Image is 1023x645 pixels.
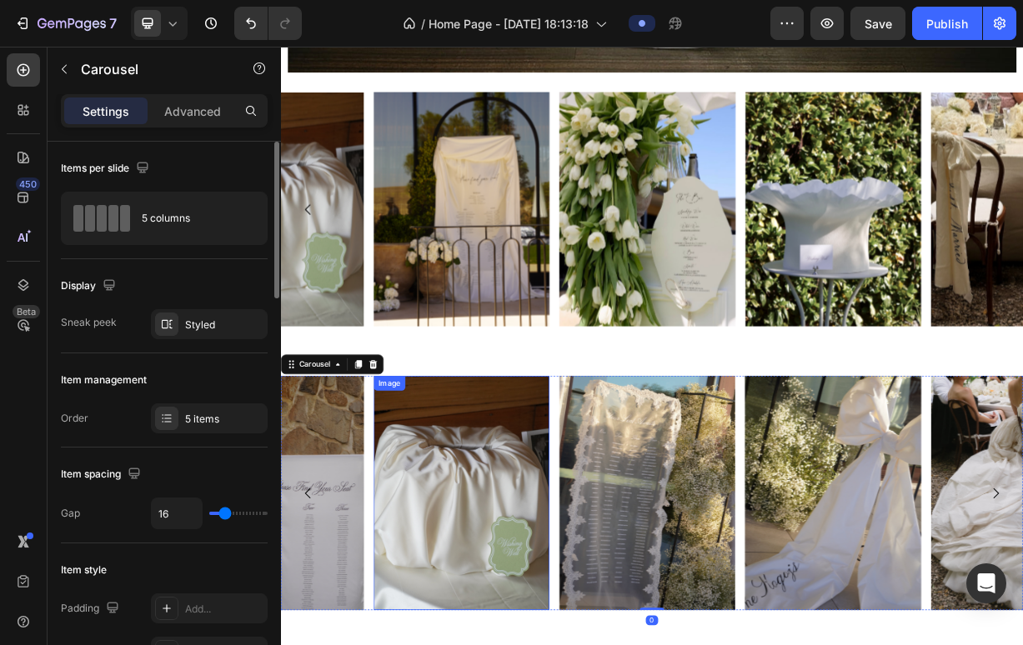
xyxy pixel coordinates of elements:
[61,463,144,486] div: Item spacing
[83,102,129,120] p: Settings
[61,372,147,387] div: Item management
[626,62,863,377] img: gempages_556959618299855908-8b0f4370-a0a8-4255-917d-9d174b00f3c5.jpg
[61,157,153,180] div: Items per slide
[61,562,107,577] div: Item style
[13,579,60,626] button: Carousel Back Arrow
[926,15,968,32] div: Publish
[850,7,905,40] button: Save
[429,15,589,32] span: Home Page - [DATE] 18:13:18
[13,305,40,318] div: Beta
[109,13,117,33] p: 7
[152,498,202,528] input: Auto
[940,579,987,626] button: Carousel Next Arrow
[61,506,80,521] div: Gap
[185,602,263,617] div: Add...
[128,447,164,462] div: Image
[142,199,243,237] div: 5 columns
[281,47,1023,645] iframe: Design area
[375,62,612,377] img: gempages_556959618299855908-1c3c60c0-2511-4a27-aba8-bf2fedb3eebe.jpg
[185,412,263,427] div: 5 items
[7,7,124,40] button: 7
[185,317,263,332] div: Styled
[81,59,223,79] p: Carousel
[234,7,302,40] div: Undo/Redo
[61,411,88,426] div: Order
[21,421,70,436] div: Carousel
[865,17,892,31] span: Save
[421,15,425,32] span: /
[61,315,117,330] div: Sneak peek
[61,275,119,297] div: Display
[940,197,987,243] button: Carousel Next Arrow
[912,7,982,40] button: Publish
[61,597,123,620] div: Padding
[966,563,1006,603] div: Open Intercom Messenger
[16,177,40,191] div: 450
[164,102,221,120] p: Advanced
